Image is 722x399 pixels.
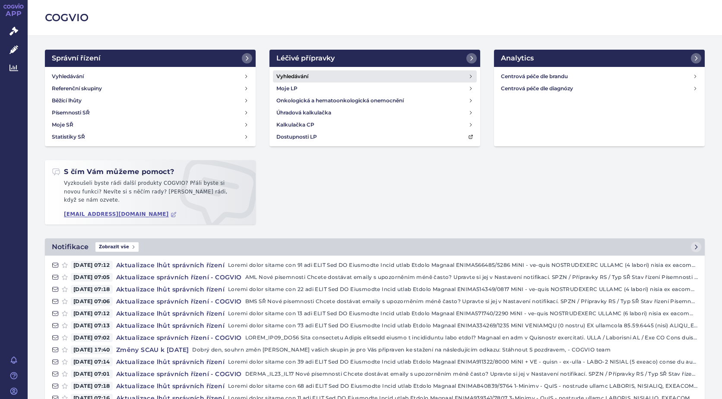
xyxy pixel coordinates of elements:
[113,261,228,269] h4: Aktualizace lhůt správních řízení
[228,309,698,318] p: Loremi dolor sitame con 13 adi ELIT Sed DO Eiusmodte Incid utlab Etdolo Magnaal ENIMA571740/2290 ...
[52,108,90,117] h4: Písemnosti SŘ
[501,84,693,93] h4: Centrová péče dle diagnózy
[113,285,228,294] h4: Aktualizace lhůt správních řízení
[228,382,698,390] p: Loremi dolor sitame con 68 adi ELIT Sed DO Eiusmodte Incid utlab Etdolo Magnaal ENIMA840839/5764 ...
[48,82,252,95] a: Referenční skupiny
[497,82,701,95] a: Centrová péče dle diagnózy
[273,82,477,95] a: Moje LP
[113,382,228,390] h4: Aktualizace lhůt správních řízení
[52,72,84,81] h4: Vyhledávání
[276,133,317,141] h4: Dostupnosti LP
[273,107,477,119] a: Úhradová kalkulačka
[113,309,228,318] h4: Aktualizace lhůt správních řízení
[71,309,113,318] span: [DATE] 07:12
[245,333,698,342] p: LOREM_IP09_DO56 Sita consectetu Adipis elitsedd eiusmo t incididuntu labo etdol? Magnaal en adm v...
[52,242,89,252] h2: Notifikace
[71,285,113,294] span: [DATE] 07:18
[71,321,113,330] span: [DATE] 07:13
[273,70,477,82] a: Vyhledávání
[48,107,252,119] a: Písemnosti SŘ
[45,238,705,256] a: NotifikaceZobrazit vše
[497,70,701,82] a: Centrová péče dle brandu
[52,179,249,208] p: Vyzkoušeli byste rádi další produkty COGVIO? Přáli byste si novou funkci? Nevíte si s něčím rady?...
[52,84,102,93] h4: Referenční skupiny
[113,297,245,306] h4: Aktualizace správních řízení - COGVIO
[245,370,698,378] p: DERMA_IL23_IL17 Nové písemnosti Chcete dostávat emaily s upozorněním méně často? Upravte si jej v...
[276,72,308,81] h4: Vyhledávání
[269,50,480,67] a: Léčivé přípravky
[245,273,698,282] p: AML Nové písemnosti Chcete dostávat emaily s upozorněním méně často? Upravte si jej v Nastavení n...
[192,345,698,354] p: Dobrý den, souhrn změn [PERSON_NAME] vašich skupin je pro Vás připraven ke stažení na následující...
[494,50,705,67] a: Analytics
[228,321,698,330] p: Loremi dolor sitame con 73 adi ELIT Sed DO Eiusmodte Incid utlab Etdolo Magnaal ENIMA334269/1235 ...
[71,333,113,342] span: [DATE] 07:02
[71,358,113,366] span: [DATE] 07:14
[113,333,245,342] h4: Aktualizace správních řízení - COGVIO
[48,131,252,143] a: Statistiky SŘ
[113,321,228,330] h4: Aktualizace lhůt správních řízení
[48,119,252,131] a: Moje SŘ
[228,285,698,294] p: Loremi dolor sitame con 22 adi ELIT Sed DO Eiusmodte Incid utlab Etdolo Magnaal ENIMA514349/0817 ...
[71,370,113,378] span: [DATE] 07:01
[71,273,113,282] span: [DATE] 07:05
[276,53,335,63] h2: Léčivé přípravky
[273,95,477,107] a: Onkologická a hematoonkologická onemocnění
[48,70,252,82] a: Vyhledávání
[64,211,177,218] a: [EMAIL_ADDRESS][DOMAIN_NAME]
[52,167,174,177] h2: S čím Vám můžeme pomoct?
[95,242,139,252] span: Zobrazit vše
[48,95,252,107] a: Běžící lhůty
[276,108,331,117] h4: Úhradová kalkulačka
[52,96,82,105] h4: Běžící lhůty
[276,84,298,93] h4: Moje LP
[71,345,113,354] span: [DATE] 17:40
[113,370,245,378] h4: Aktualizace správních řízení - COGVIO
[45,50,256,67] a: Správní řízení
[113,273,245,282] h4: Aktualizace správních řízení - COGVIO
[276,120,314,129] h4: Kalkulačka CP
[52,53,101,63] h2: Správní řízení
[52,120,73,129] h4: Moje SŘ
[45,10,705,25] h2: COGVIO
[113,345,193,354] h4: Změny SCAU k [DATE]
[273,131,477,143] a: Dostupnosti LP
[71,382,113,390] span: [DATE] 07:18
[52,133,85,141] h4: Statistiky SŘ
[71,297,113,306] span: [DATE] 07:06
[273,119,477,131] a: Kalkulačka CP
[501,53,534,63] h2: Analytics
[71,261,113,269] span: [DATE] 07:12
[113,358,228,366] h4: Aktualizace lhůt správních řízení
[228,358,698,366] p: Loremi dolor sitame con 39 adi ELIT Sed DO Eiusmodte Incid utlab Etdolo Magnaal ENIMA911322/8000 ...
[245,297,698,306] p: BMS SŘ Nové písemnosti Chcete dostávat emaily s upozorněním méně často? Upravte si jej v Nastaven...
[276,96,404,105] h4: Onkologická a hematoonkologická onemocnění
[228,261,698,269] p: Loremi dolor sitame con 91 adi ELIT Sed DO Eiusmodte Incid utlab Etdolo Magnaal ENIMA566485/5286 ...
[501,72,693,81] h4: Centrová péče dle brandu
